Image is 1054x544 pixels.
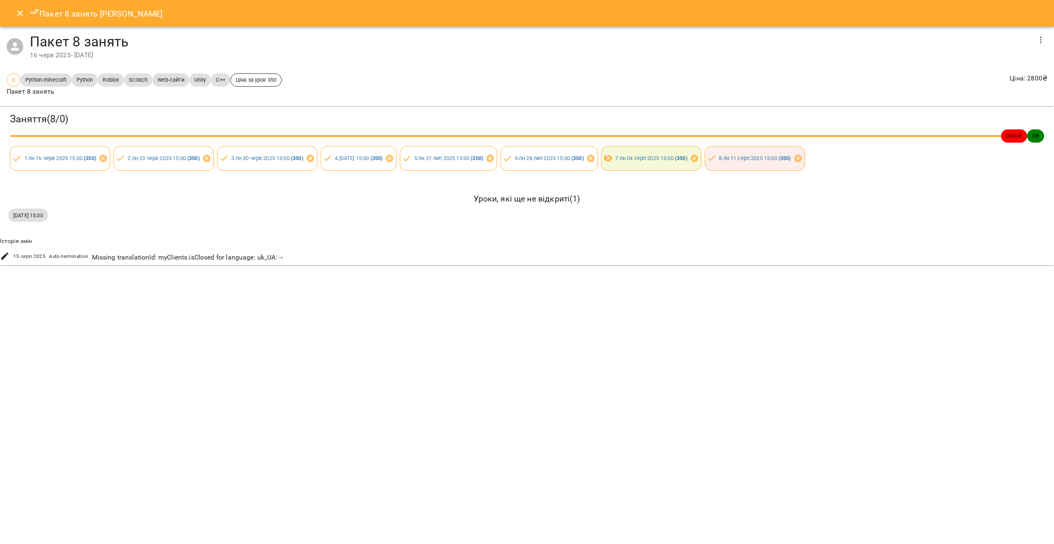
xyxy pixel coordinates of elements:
span: Roblox [98,76,124,84]
a: 5.пн 21 лип 2025 15:00 (350) [414,155,483,161]
div: 7.пн 04 серп 2025 15:00 (350) [601,146,701,171]
b: ( 350 ) [471,155,483,161]
span: 2800 ₴ [1001,132,1027,140]
b: ( 350 ) [84,155,96,161]
b: ( 350 ) [778,155,791,161]
span: C++ [211,76,230,84]
b: ( 350 ) [291,155,303,161]
a: 6.пн 28 лип 2025 15:00 (350) [515,155,584,161]
span: Python-minecraft [20,76,71,84]
div: 1.пн 16 черв 2025 15:00 (350) [10,146,110,171]
span: [DATE] 15:00 [8,211,48,219]
a: 1.пн 16 черв 2025 15:00 (350) [24,155,96,161]
span: 15 серп 2025 [13,253,46,261]
b: ( 350 ) [571,155,584,161]
div: 3.пн 30 черв 2025 15:00 (350) [217,146,317,171]
span: Scratch [124,76,152,84]
span: Python [72,76,98,84]
b: ( 350 ) [675,155,687,161]
div: 4.[DATE] 15:00 (350) [321,146,397,171]
p: Пакет 8 занять [7,87,282,97]
p: Ціна : 2800 ₴ [1010,73,1047,83]
span: Auto-termination [49,253,88,261]
div: 6.пн 28 лип 2025 15:00 (350) [500,146,598,171]
div: 8.пн 11 серп 2025 15:00 (350) [705,146,805,171]
div: 16 черв 2025 - [DATE] [30,50,1031,60]
a: 7.пн 04 серп 2025 15:00 (350) [615,155,687,161]
a: 2.пн 23 черв 2025 15:00 (350) [128,155,199,161]
a: 8.пн 11 серп 2025 15:00 (350) [719,155,790,161]
span: 8 [7,76,20,84]
span: Ціна за урок 350 [231,76,281,84]
h3: Заняття ( 8 / 0 ) [10,113,1044,126]
span: Unity [189,76,211,84]
span: 0 ₴ [1027,132,1044,140]
div: Missing translationId: myClients.isClosed for language: uk_UA : → [90,251,286,264]
button: Close [10,3,30,23]
h6: Пакет 8 занять [PERSON_NAME] [30,7,163,20]
h4: Пакет 8 занять [30,33,1031,50]
b: ( 350 ) [370,155,383,161]
b: ( 350 ) [187,155,200,161]
h6: Уроки, які ще не відкриті ( 1 ) [8,192,1046,205]
div: 5.пн 21 лип 2025 15:00 (350) [400,146,497,171]
a: 3.пн 30 черв 2025 15:00 (350) [231,155,303,161]
a: 4.[DATE] 15:00 (350) [335,155,382,161]
span: Web-сайти [152,76,189,84]
div: 2.пн 23 черв 2025 15:00 (350) [114,146,214,171]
